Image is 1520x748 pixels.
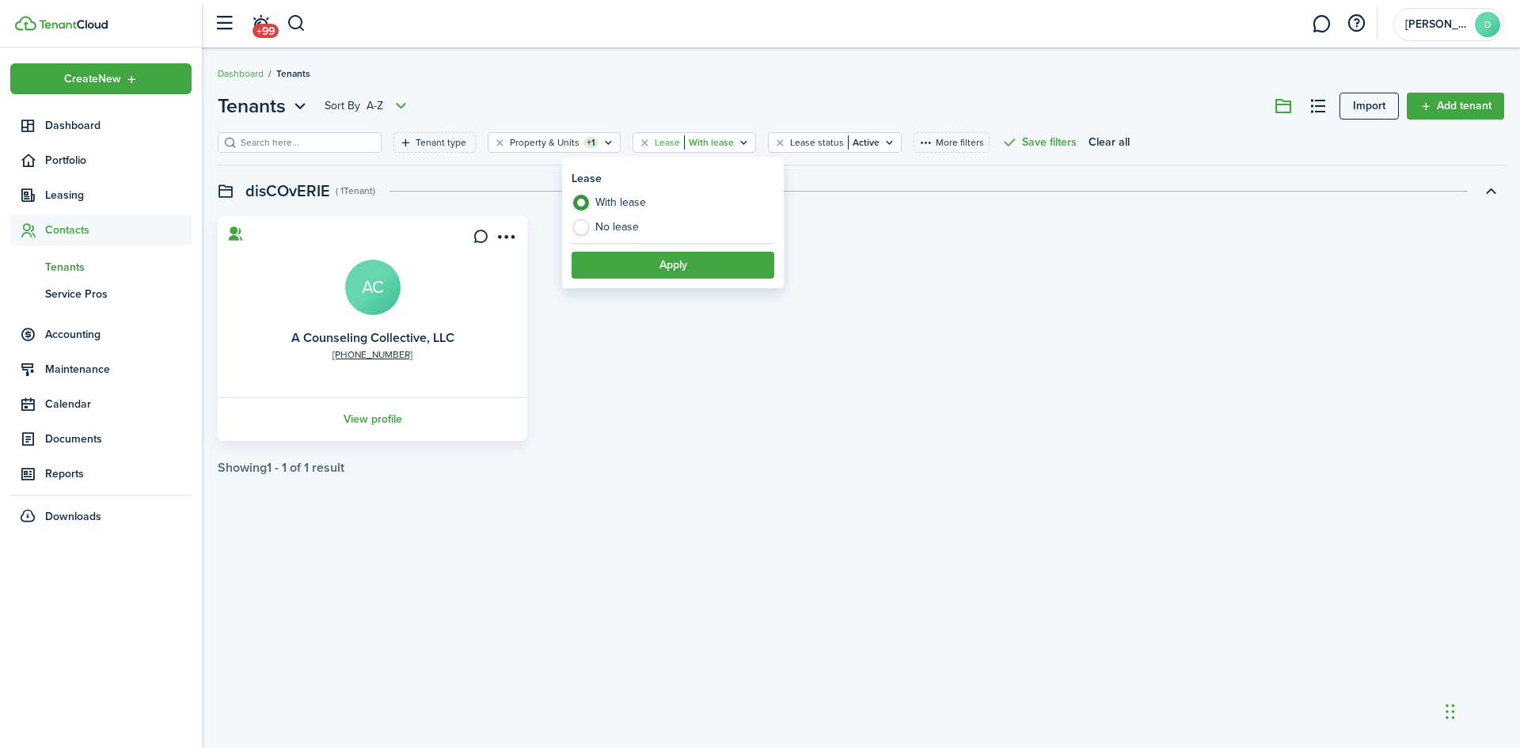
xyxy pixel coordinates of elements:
[39,20,108,29] img: TenantCloud
[416,135,466,150] filter-tag-label: Tenant type
[218,92,286,120] span: Tenants
[267,458,309,477] pagination-page-total: 1 - 1 of 1
[287,10,306,37] button: Search
[45,508,101,525] span: Downloads
[45,259,192,275] span: Tenants
[638,136,652,149] button: Clear filter
[45,431,192,447] span: Documents
[10,280,192,307] a: Service Pros
[1089,132,1130,153] button: Clear all
[1446,688,1455,735] div: Drag
[64,74,121,85] span: Create New
[1475,12,1500,37] avatar-text: D
[325,98,367,114] span: Sort by
[572,252,774,279] button: Apply
[1339,93,1399,120] a: Import
[325,97,411,116] button: Sort byA-Z
[1405,19,1469,30] span: David
[10,110,192,141] a: Dashboard
[245,179,330,203] swimlane-title: disCOvERIE
[367,98,383,114] span: A-Z
[10,63,192,94] button: Open menu
[914,132,990,153] button: More filters
[684,135,734,150] filter-tag-value: With lease
[253,24,279,38] span: +99
[488,132,621,153] filter-tag: Open filter
[209,9,239,39] button: Open sidebar
[45,187,192,203] span: Leasing
[492,229,518,250] button: Open menu
[345,260,401,315] a: AC
[215,397,530,441] a: View profile
[245,4,275,44] a: Notifications
[45,152,192,169] span: Portfolio
[572,219,774,235] label: No lease
[10,458,192,489] a: Reports
[218,216,1504,475] tenant-list-swimlane-item: Toggle accordion
[218,92,310,120] button: Open menu
[1001,132,1077,153] button: Save filters
[291,328,454,347] a: A Counseling Collective, LLC
[633,132,756,153] filter-tag: Open filter
[1306,4,1336,44] a: Messaging
[336,184,375,198] swimlane-subtitle: ( 1 Tenant )
[393,132,476,153] filter-tag: Open filter
[325,97,411,116] button: Open menu
[583,137,598,148] filter-tag-counter: +1
[1477,177,1504,204] button: Toggle accordion
[493,136,507,149] button: Clear filter
[1441,672,1520,748] iframe: Chat Widget
[276,66,310,81] span: Tenants
[768,132,902,153] filter-tag: Open filter
[510,135,579,150] filter-tag-label: Property & Units
[45,465,192,482] span: Reports
[218,92,310,120] button: Tenants
[572,195,774,218] label: With lease
[572,170,602,187] h3: Lease
[1407,93,1504,120] a: Add tenant
[45,326,192,343] span: Accounting
[332,347,412,362] a: [PHONE_NUMBER]
[10,253,192,280] a: Tenants
[45,396,192,412] span: Calendar
[15,16,36,31] img: TenantCloud
[848,135,880,150] filter-tag-value: Active
[45,361,192,378] span: Maintenance
[237,135,376,150] input: Search here...
[45,117,192,134] span: Dashboard
[1343,10,1370,37] button: Open resource center
[45,286,192,302] span: Service Pros
[790,135,844,150] filter-tag-label: Lease status
[218,461,344,475] div: Showing result
[218,66,264,81] a: Dashboard
[655,135,680,150] filter-tag-label: Lease
[773,136,787,149] button: Clear filter
[45,222,192,238] span: Contacts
